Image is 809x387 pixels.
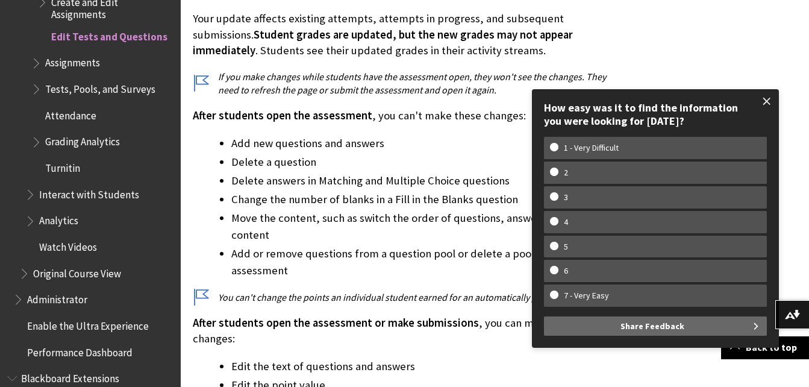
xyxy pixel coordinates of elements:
[193,315,619,347] p: , you can make these changes:
[193,316,479,330] span: After students open the assessment or make submissions
[193,28,573,57] span: Student grades are updated, but the new grades may not appear immediately
[21,368,119,385] span: Blackboard Extensions
[620,316,684,336] span: Share Feedback
[550,143,633,153] w-span: 1 - Very Difficult
[550,217,582,227] w-span: 4
[231,245,619,279] li: Add or remove questions from a question pool or delete a pool from an assessment
[33,263,121,280] span: Original Course View
[550,291,623,301] w-span: 7 - Very Easy
[45,132,120,148] span: Grading Analytics
[550,266,582,276] w-span: 6
[550,192,582,203] w-span: 3
[193,70,619,97] p: If you make changes while students have the assessment open, they won't see the changes. They nee...
[39,184,139,201] span: Interact with Students
[27,316,149,332] span: Enable the Ultra Experience
[27,342,133,359] span: Performance Dashboard
[550,242,582,252] w-span: 5
[51,27,167,43] span: Edit Tests and Questions
[45,158,80,174] span: Turnitin
[550,168,582,178] w-span: 2
[193,11,619,58] p: Your update affects existing attempts, attempts in progress, and subsequent submissions. . Studen...
[721,336,809,359] a: Back to top
[544,101,767,127] div: How easy was it to find the information you were looking for [DATE]?
[193,109,372,122] span: After students open the assessment
[231,172,619,189] li: Delete answers in Matching and Multiple Choice questions
[231,154,619,171] li: Delete a question
[231,210,619,244] li: Move the content, such as switch the order of questions, answers, or additional content
[45,105,96,122] span: Attendance
[39,211,78,227] span: Analytics
[231,358,619,375] li: Edit the text of questions and answers
[193,291,619,304] p: You can't change the points an individual student earned for an automatically graded question.
[193,108,619,124] p: , you can't make these changes:
[231,191,619,208] li: Change the number of blanks in a Fill in the Blanks question
[45,53,100,69] span: Assignments
[39,237,97,253] span: Watch Videos
[544,316,767,336] button: Share Feedback
[45,79,155,95] span: Tests, Pools, and Surveys
[27,289,87,306] span: Administrator
[231,135,619,152] li: Add new questions and answers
